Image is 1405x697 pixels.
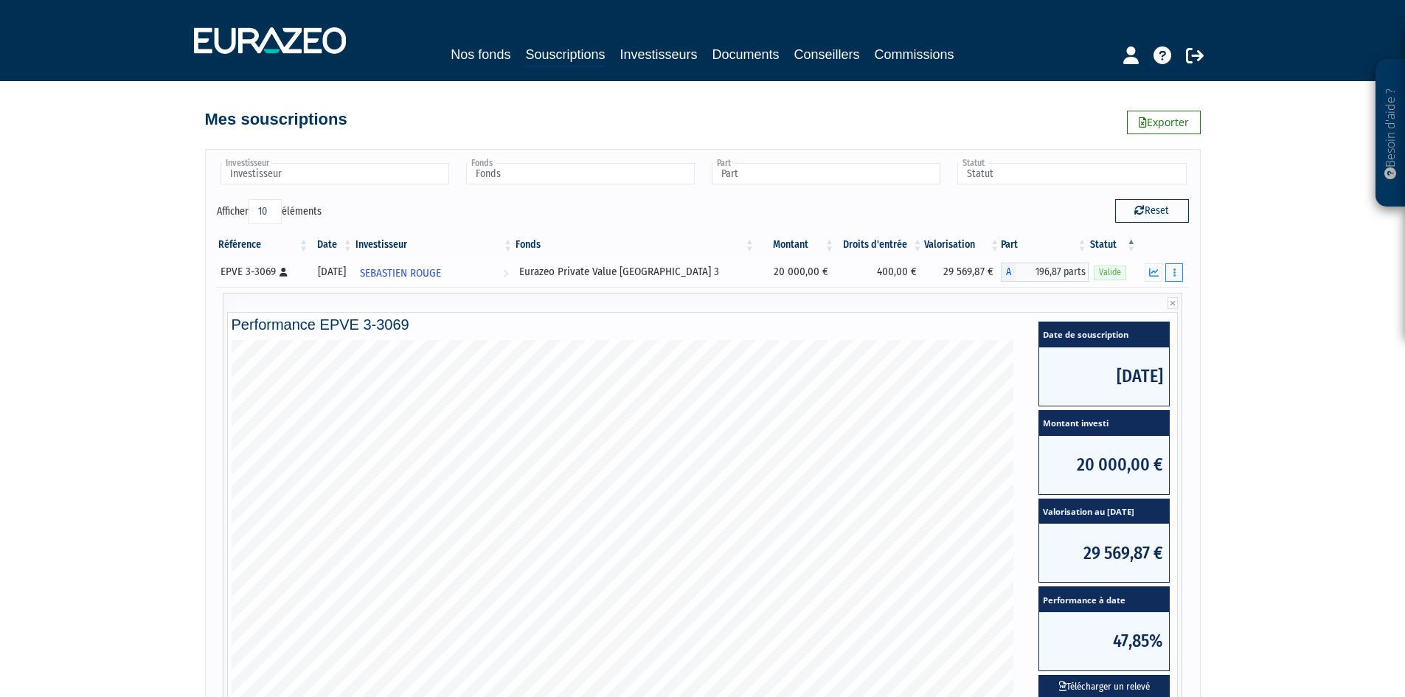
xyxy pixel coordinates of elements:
th: Investisseur: activer pour trier la colonne par ordre croissant [354,232,514,257]
th: Date: activer pour trier la colonne par ordre croissant [310,232,354,257]
th: Valorisation: activer pour trier la colonne par ordre croissant [924,232,1002,257]
select: Afficheréléments [249,199,282,224]
span: 29 569,87 € [1039,524,1169,582]
label: Afficher éléments [217,199,322,224]
span: A [1001,263,1016,282]
a: Documents [712,44,780,65]
i: [Français] Personne physique [280,268,288,277]
th: Montant: activer pour trier la colonne par ordre croissant [756,232,836,257]
span: [DATE] [1039,347,1169,406]
a: Souscriptions [525,44,605,67]
a: Exporter [1127,111,1201,134]
td: 29 569,87 € [924,257,1002,287]
span: Valorisation au [DATE] [1039,499,1169,524]
div: A - Eurazeo Private Value Europe 3 [1001,263,1088,282]
h4: Mes souscriptions [205,111,347,128]
span: Valide [1094,266,1126,280]
span: 20 000,00 € [1039,436,1169,494]
span: Date de souscription [1039,322,1169,347]
td: 400,00 € [836,257,924,287]
a: Commissions [875,44,954,65]
i: Voir l'investisseur [503,260,508,287]
div: [DATE] [315,264,349,280]
span: Montant investi [1039,411,1169,436]
button: Reset [1115,199,1189,223]
a: Conseillers [794,44,860,65]
th: Statut : activer pour trier la colonne par ordre d&eacute;croissant [1089,232,1138,257]
th: Référence : activer pour trier la colonne par ordre croissant [217,232,310,257]
span: Performance à date [1039,587,1169,612]
td: 20 000,00 € [756,257,836,287]
div: Eurazeo Private Value [GEOGRAPHIC_DATA] 3 [519,264,751,280]
th: Part: activer pour trier la colonne par ordre croissant [1001,232,1088,257]
th: Droits d'entrée: activer pour trier la colonne par ordre croissant [836,232,924,257]
div: EPVE 3-3069 [221,264,305,280]
span: 196,87 parts [1016,263,1088,282]
a: SEBASTIEN ROUGE [354,257,514,287]
th: Fonds: activer pour trier la colonne par ordre croissant [514,232,756,257]
h4: Performance EPVE 3-3069 [232,316,1174,333]
a: Nos fonds [451,44,510,65]
span: 47,85% [1039,612,1169,670]
p: Besoin d'aide ? [1382,67,1399,200]
span: SEBASTIEN ROUGE [360,260,441,287]
img: 1732889491-logotype_eurazeo_blanc_rvb.png [194,27,346,54]
a: Investisseurs [620,44,697,65]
